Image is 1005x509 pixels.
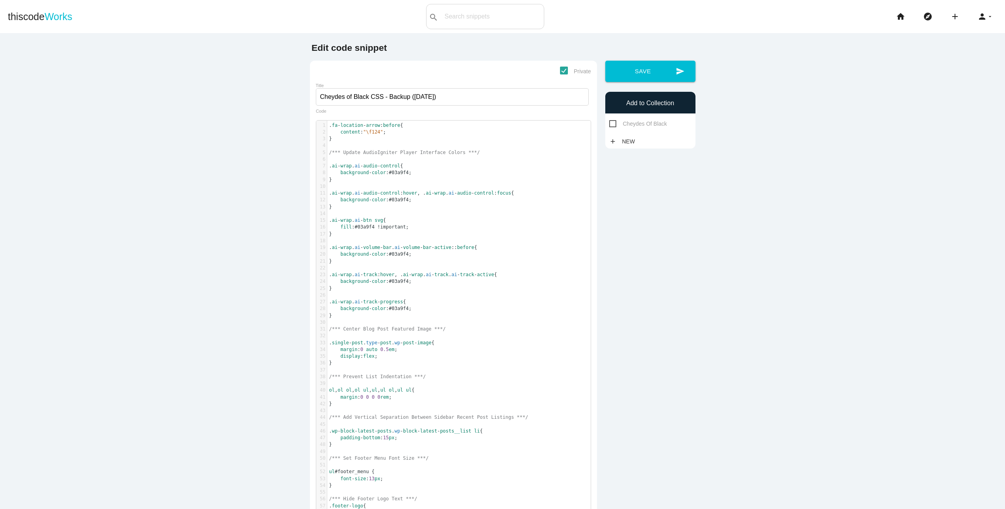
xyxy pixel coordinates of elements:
span: ai [332,272,337,277]
span: - [337,299,340,305]
span: - [400,428,403,434]
span: ai [355,299,360,305]
span: track [434,272,449,277]
span: latest [358,428,375,434]
div: 12 [316,197,327,203]
div: 49 [316,448,327,455]
span: fa [332,123,337,128]
span: wrap [340,272,352,277]
span: ul [363,387,369,393]
button: sendSave [605,61,695,82]
span: } [329,204,332,210]
span: - [349,503,352,509]
div: 53 [316,476,327,482]
span: : ; [329,347,398,352]
div: 39 [316,380,327,387]
div: 37 [316,367,327,373]
div: 8 [316,169,327,176]
div: 38 [316,373,327,380]
span: wrap [340,299,352,305]
span: - [377,299,380,305]
span: - [369,197,372,202]
span: - [457,272,460,277]
span: 0 [366,394,369,400]
span: . . : , . . : { [329,190,514,196]
i: search [429,5,438,30]
div: 50 [316,455,327,462]
span: ul [372,387,377,393]
span: ai [451,272,457,277]
span: #03a9f4; [389,251,412,257]
span: track [363,299,377,305]
span: - [355,428,358,434]
span: } [329,286,332,291]
div: 27 [316,299,327,305]
span: before [383,123,400,128]
span: #03a9f4; [389,170,412,175]
span: background [340,170,369,175]
span: active [434,245,451,250]
div: 3 [316,136,327,142]
span: arrow [366,123,380,128]
div: 31 [316,326,327,333]
span: ul [380,387,386,393]
span: ai [355,190,360,196]
span: px [375,476,380,481]
span: control [380,190,401,196]
span: display [340,353,360,359]
span: . : { [329,123,403,128]
span: rem [380,394,389,400]
span: post [352,340,363,346]
span: /*** Update AudioIgniter Player Interface Colors ***/ [329,150,480,155]
span: - [369,170,372,175]
span: - [400,245,403,250]
span: image [417,340,432,346]
span: Private [560,67,591,76]
div: 21 [316,258,327,265]
span: - [360,190,363,196]
span: . . . :: { [329,245,477,250]
span: - [400,340,403,346]
div: 51 [316,462,327,468]
span: ai [449,190,454,196]
span: - [337,190,340,196]
span: wrap [412,272,423,277]
div: 56 [316,496,327,502]
div: 45 [316,421,327,428]
span: 0 [377,394,380,400]
span: color [372,251,386,257]
span: block [403,428,417,434]
span: - [360,163,363,169]
div: 36 [316,360,327,366]
div: 11 [316,190,327,197]
span: : [329,170,412,175]
i: arrow_drop_down [987,4,993,29]
i: home [896,4,905,29]
span: - [474,272,477,277]
span: size [355,476,366,481]
span: track [460,272,474,277]
span: color [372,279,386,284]
span: : [329,224,409,230]
span: wrap [434,190,446,196]
span: volume [363,245,380,250]
span: 13 [369,476,375,481]
span: : ; [329,394,392,400]
span: } [329,177,332,182]
span: 0 [372,394,375,400]
span: hover [403,190,417,196]
span: - [420,245,423,250]
span: - [337,123,340,128]
span: ai [332,163,337,169]
span: - [432,190,434,196]
span: bar [423,245,432,250]
span: wp [395,428,400,434]
span: /*** Prevent List Indentation ***/ [329,374,426,379]
span: ai [332,245,337,250]
span: - [360,245,363,250]
div: 41 [316,394,327,401]
span: - [349,340,352,346]
span: : [329,251,412,257]
div: 2 [316,129,327,136]
div: 15 [316,217,327,224]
